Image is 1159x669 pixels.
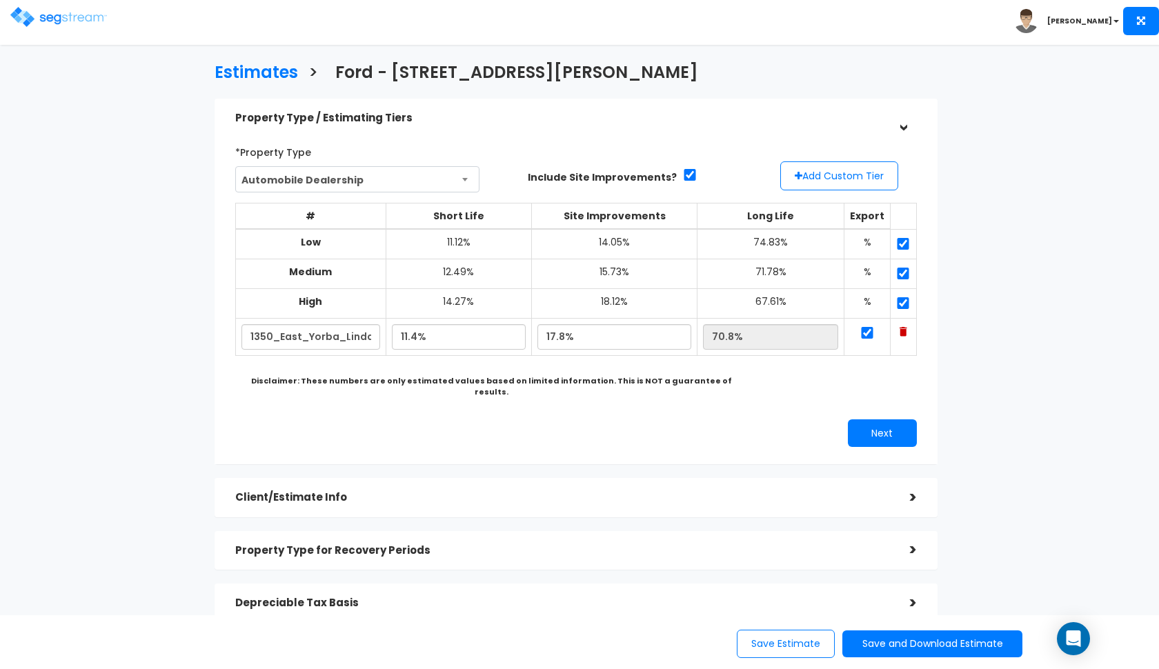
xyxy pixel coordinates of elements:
[697,203,844,230] th: Long Life
[386,259,531,288] td: 12.49%
[697,229,844,259] td: 74.83%
[386,203,531,230] th: Short Life
[842,630,1022,657] button: Save and Download Estimate
[251,375,732,397] b: Disclaimer: These numbers are only estimated values based on limited information. This is NOT a g...
[1057,622,1090,655] div: Open Intercom Messenger
[335,63,698,85] h3: Ford - [STREET_ADDRESS][PERSON_NAME]
[1047,16,1112,26] b: [PERSON_NAME]
[235,141,311,159] label: *Property Type
[531,259,697,288] td: 15.73%
[386,229,531,259] td: 11.12%
[235,203,386,230] th: #
[848,419,917,447] button: Next
[235,597,889,609] h5: Depreciable Tax Basis
[235,545,889,557] h5: Property Type for Recovery Periods
[301,235,321,249] b: Low
[1014,9,1038,33] img: avatar.png
[844,259,891,288] td: %
[236,167,479,193] span: Automobile Dealership
[325,50,698,92] a: Ford - [STREET_ADDRESS][PERSON_NAME]
[386,288,531,318] td: 14.27%
[844,229,891,259] td: %
[844,288,891,318] td: %
[531,288,697,318] td: 18.12%
[10,7,107,27] img: logo.png
[780,161,898,190] button: Add Custom Tier
[697,288,844,318] td: 67.61%
[900,327,907,337] img: Trash Icon
[308,63,318,85] h3: >
[737,630,835,658] button: Save Estimate
[697,259,844,288] td: 71.78%
[528,170,677,184] label: Include Site Improvements?
[531,229,697,259] td: 14.05%
[235,492,889,503] h5: Client/Estimate Info
[844,203,891,230] th: Export
[299,294,322,308] b: High
[289,265,332,279] b: Medium
[889,539,917,561] div: >
[204,50,298,92] a: Estimates
[889,592,917,614] div: >
[892,104,913,132] div: >
[215,63,298,85] h3: Estimates
[889,487,917,508] div: >
[235,166,480,192] span: Automobile Dealership
[531,203,697,230] th: Site Improvements
[235,112,889,124] h5: Property Type / Estimating Tiers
